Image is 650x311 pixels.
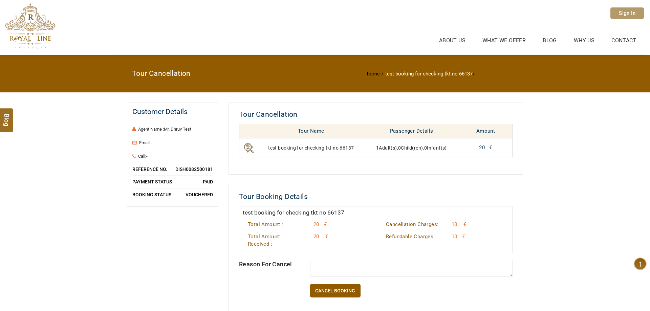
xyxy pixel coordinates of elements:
[364,124,459,138] th: Passenger Details
[243,209,344,216] span: test booking for checking tkt no 66137
[258,124,364,138] th: Tour Name
[381,221,445,228] div: Cancellation Charges:
[324,234,328,240] span: €
[376,145,423,151] span: Adult(s), Child(ren)
[132,163,167,176] small: Reference No.
[310,284,361,297] a: CANCEL BOOKING
[489,145,492,151] span: €
[459,124,513,138] th: Amount
[479,145,485,151] span: 20
[136,127,191,132] span: Agent Name :
[398,145,401,151] span: 0
[239,192,513,201] h2: Tour Booking Details
[541,36,559,45] a: Blog
[186,188,213,201] span: Vouchered
[312,234,319,240] span: 20
[481,36,527,45] a: What we Offer
[424,145,427,151] span: 0
[610,7,644,19] a: Sign In
[203,176,213,188] span: Paid
[437,36,467,45] a: About Us
[572,36,596,45] a: Why Us
[152,140,153,145] span: -
[136,154,148,159] span: Call:
[175,163,213,176] span: Dish0082500181
[312,221,319,227] span: 20
[610,36,638,45] a: Contact
[2,114,11,119] span: Blog
[476,71,516,77] li: Tour Cancellation
[132,176,172,188] small: Payment Status
[137,140,153,145] span: Email :
[450,221,457,227] span: 10
[268,145,354,151] span: test booking for checking tkt no 66137
[243,233,307,248] div: Total Amount Received :
[376,145,379,151] span: 1
[322,221,327,227] span: €
[364,138,459,157] td: , Infant(s)
[234,260,305,269] div: Reason For Cancel
[243,221,307,228] div: Total Amount :
[146,154,148,159] span: -
[385,71,473,77] span: test booking for checking tkt no 66137
[5,3,56,49] img: The Royal Line Holidays
[164,127,191,132] span: Mr. Dhruv Test
[239,110,513,119] h2: Tour Cancellation
[132,188,171,201] small: Booking Status
[462,221,466,227] span: €
[132,69,191,78] h2: Tour Cancellation
[381,233,445,240] div: Refundable Charges:
[132,108,213,119] h2: Customer Details
[460,234,465,240] span: €
[450,234,457,240] span: 10
[367,71,382,77] a: home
